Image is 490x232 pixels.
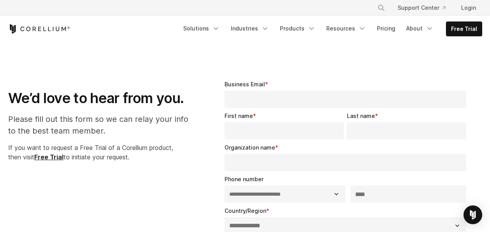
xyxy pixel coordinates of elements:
[8,89,196,107] h1: We’d love to hear from you.
[225,176,264,182] span: Phone number
[275,21,320,36] a: Products
[34,153,64,161] a: Free Trial
[225,112,253,119] span: First name
[368,1,482,15] div: Navigation Menu
[226,21,274,36] a: Industries
[347,112,375,119] span: Last name
[225,207,266,214] span: Country/Region
[455,1,482,15] a: Login
[374,1,388,15] button: Search
[372,21,400,36] a: Pricing
[402,21,438,36] a: About
[179,21,225,36] a: Solutions
[391,1,452,15] a: Support Center
[179,21,482,36] div: Navigation Menu
[8,143,196,162] p: If you want to request a Free Trial of a Corellium product, then visit to initiate your request.
[8,24,70,34] a: Corellium Home
[463,205,482,224] div: Open Intercom Messenger
[446,22,482,36] a: Free Trial
[8,113,196,137] p: Please fill out this form so we can relay your info to the best team member.
[225,81,265,87] span: Business Email
[225,144,275,151] span: Organization name
[322,21,371,36] a: Resources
